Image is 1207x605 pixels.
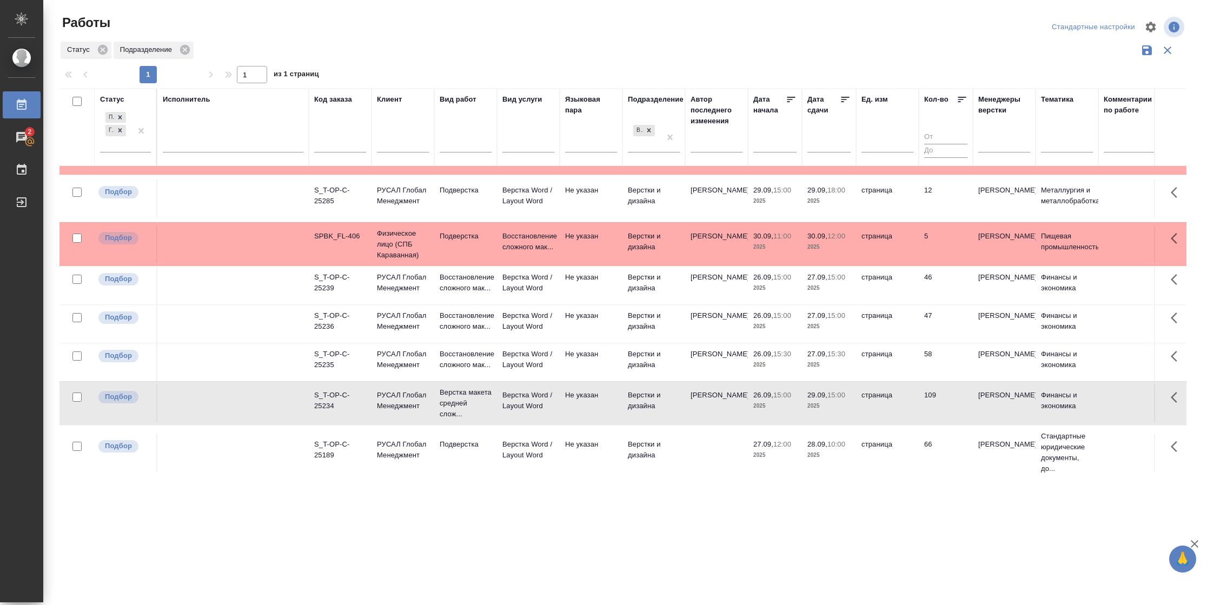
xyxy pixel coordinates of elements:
p: 26.09, [753,350,773,358]
div: Автор последнего изменения [691,94,742,127]
p: [PERSON_NAME] [978,272,1030,283]
p: 15:00 [773,273,791,281]
p: [PERSON_NAME] [978,310,1030,321]
p: 2025 [807,283,851,294]
div: Можно подбирать исполнителей [97,390,151,404]
button: Здесь прячутся важные кнопки [1164,225,1190,251]
p: Верстка макета средней слож... [440,387,492,420]
div: Дата сдачи [807,94,840,116]
p: Верстка Word / Layout Word [502,272,554,294]
div: Можно подбирать исполнителей [97,185,151,200]
p: 30.09, [807,232,827,240]
p: Пищевая промышленность [1041,231,1093,252]
p: [PERSON_NAME] [978,185,1030,196]
p: 15:00 [773,186,791,194]
p: [PERSON_NAME] [978,439,1030,450]
button: Здесь прячутся важные кнопки [1164,305,1190,331]
td: 47 [919,305,973,343]
div: S_T-OP-C-25285 [314,185,366,207]
div: Тематика [1041,94,1073,105]
div: S_T-OP-C-25239 [314,272,366,294]
p: Финансы и экономика [1041,349,1093,370]
p: 15:00 [827,391,845,399]
td: страница [856,343,919,381]
button: Сохранить фильтры [1137,40,1157,61]
p: Восстановление сложного мак... [440,349,492,370]
td: 66 [919,434,973,471]
button: Здесь прячутся важные кнопки [1164,179,1190,205]
p: 29.09, [807,391,827,399]
p: Финансы и экономика [1041,390,1093,411]
td: Не указан [560,179,622,217]
p: 10:00 [827,440,845,448]
p: 2025 [753,321,797,332]
td: [PERSON_NAME] [685,305,748,343]
div: Готов к работе [105,125,114,136]
p: 2025 [753,196,797,207]
p: Верстка Word / Layout Word [502,349,554,370]
p: 27.09, [807,350,827,358]
p: [PERSON_NAME] [978,390,1030,401]
td: Верстки и дизайна [622,343,685,381]
p: 30.09, [753,232,773,240]
div: Ед. изм [861,94,888,105]
p: Подбор [105,312,132,323]
td: Верстки и дизайна [622,267,685,304]
p: 2025 [807,450,851,461]
div: Верстки и дизайна [633,125,643,136]
p: 27.09, [807,311,827,320]
div: Клиент [377,94,402,105]
p: 29.09, [753,186,773,194]
td: страница [856,225,919,263]
p: Верстка Word / Layout Word [502,185,554,207]
p: 15:00 [827,273,845,281]
td: 58 [919,343,973,381]
p: РУСАЛ Глобал Менеджмент [377,439,429,461]
span: 🙏 [1173,548,1192,570]
p: 27.09, [753,440,773,448]
p: РУСАЛ Глобал Менеджмент [377,272,429,294]
td: Не указан [560,305,622,343]
p: 26.09, [753,273,773,281]
p: 2025 [753,283,797,294]
td: страница [856,384,919,422]
p: Финансы и экономика [1041,310,1093,332]
div: Можно подбирать исполнителей [97,439,151,454]
button: 🙏 [1169,546,1196,573]
p: 2025 [807,360,851,370]
td: Не указан [560,434,622,471]
p: 2025 [753,242,797,252]
td: страница [856,305,919,343]
p: 27.09, [807,273,827,281]
td: страница [856,267,919,304]
button: Сбросить фильтры [1157,40,1178,61]
div: S_T-OP-C-25235 [314,349,366,370]
p: Верстка Word / Layout Word [502,439,554,461]
td: Верстки и дизайна [622,434,685,471]
button: Здесь прячутся важные кнопки [1164,434,1190,460]
div: Можно подбирать исполнителей [97,310,151,325]
input: От [924,131,967,144]
td: [PERSON_NAME] [685,179,748,217]
div: Подразделение [114,42,194,59]
p: Финансы и экономика [1041,272,1093,294]
p: [PERSON_NAME] [978,349,1030,360]
p: Верстка Word / Layout Word [502,310,554,332]
td: Верстки и дизайна [622,305,685,343]
input: До [924,144,967,157]
p: 12:00 [827,232,845,240]
td: [PERSON_NAME] [685,267,748,304]
span: 2 [21,127,38,137]
p: 15:00 [773,311,791,320]
p: Верстка Word / Layout Word [502,390,554,411]
td: Не указан [560,384,622,422]
p: 26.09, [753,391,773,399]
td: Не указан [560,343,622,381]
div: Комментарии по работе [1104,94,1156,116]
p: Подбор [105,350,132,361]
p: 15:30 [827,350,845,358]
div: Можно подбирать исполнителей [97,231,151,245]
span: Посмотреть информацию [1164,17,1186,37]
td: страница [856,179,919,217]
div: Дата начала [753,94,786,116]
